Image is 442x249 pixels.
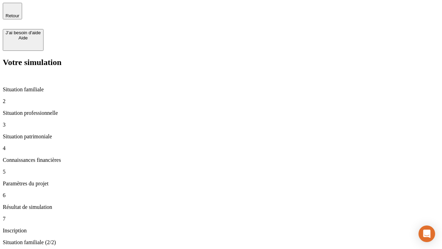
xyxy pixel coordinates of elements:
button: J’ai besoin d'aideAide [3,29,44,51]
p: Situation familiale (2/2) [3,239,439,246]
p: Situation professionnelle [3,110,439,116]
span: Retour [6,13,19,18]
p: Connaissances financières [3,157,439,163]
p: 3 [3,122,439,128]
div: Aide [6,35,41,40]
div: Open Intercom Messenger [419,225,435,242]
p: Paramètres du projet [3,181,439,187]
p: Inscription [3,228,439,234]
p: Situation patrimoniale [3,133,439,140]
p: 6 [3,192,439,199]
h2: Votre simulation [3,58,439,67]
p: 7 [3,216,439,222]
p: 2 [3,98,439,104]
div: J’ai besoin d'aide [6,30,41,35]
p: 5 [3,169,439,175]
p: Résultat de simulation [3,204,439,210]
p: Situation familiale [3,86,439,93]
p: 4 [3,145,439,151]
button: Retour [3,3,22,19]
